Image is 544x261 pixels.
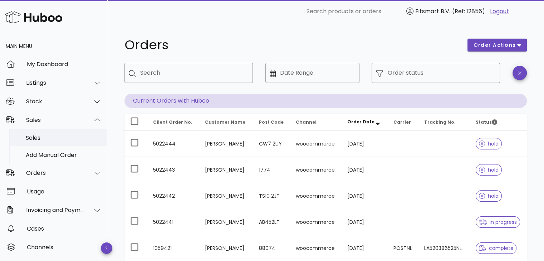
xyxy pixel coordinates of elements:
span: Channel [296,119,317,125]
td: woocommerce [290,209,342,235]
td: AB452LT [253,209,290,235]
div: Orders [26,169,84,176]
span: complete [479,246,514,251]
td: 5022442 [147,183,199,209]
p: Current Orders with Huboo [124,94,527,108]
span: Client Order No. [153,119,192,125]
th: Client Order No. [147,114,199,131]
td: CW7 2UY [253,131,290,157]
span: Tracking No. [424,119,456,125]
td: 1774 [253,157,290,183]
span: Carrier [393,119,411,125]
span: Order Date [347,119,374,125]
span: Customer Name [205,119,245,125]
td: [DATE] [342,183,388,209]
th: Order Date: Sorted descending. Activate to remove sorting. [342,114,388,131]
th: Channel [290,114,342,131]
div: My Dashboard [27,61,102,68]
span: in progress [479,220,517,225]
span: Fitsmart B.V. [415,7,450,15]
td: [PERSON_NAME] [199,183,253,209]
th: Tracking No. [418,114,470,131]
img: Huboo Logo [5,10,62,25]
span: (Ref: 12856) [452,7,485,15]
td: [PERSON_NAME] [199,157,253,183]
td: [DATE] [342,209,388,235]
span: hold [479,167,499,172]
span: hold [479,141,499,146]
td: [DATE] [342,131,388,157]
td: woocommerce [290,131,342,157]
div: Listings [26,79,84,86]
span: Status [476,119,497,125]
span: order actions [473,41,516,49]
th: Carrier [388,114,418,131]
div: Add Manual Order [26,152,102,158]
div: Usage [27,188,102,195]
td: 5022444 [147,131,199,157]
td: 5022443 [147,157,199,183]
td: 5022441 [147,209,199,235]
td: woocommerce [290,157,342,183]
div: Channels [27,244,102,251]
th: Status [470,114,527,131]
td: [PERSON_NAME] [199,131,253,157]
td: woocommerce [290,183,342,209]
td: [PERSON_NAME] [199,209,253,235]
td: [DATE] [342,157,388,183]
button: order actions [467,39,527,51]
span: Post Code [259,119,284,125]
div: Sales [26,117,84,123]
div: Cases [27,225,102,232]
div: Sales [26,134,102,141]
th: Customer Name [199,114,253,131]
div: Invoicing and Payments [26,207,84,213]
div: Stock [26,98,84,105]
h1: Orders [124,39,459,51]
span: hold [479,193,499,198]
a: Logout [490,7,509,16]
td: TS10 2JT [253,183,290,209]
th: Post Code [253,114,290,131]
